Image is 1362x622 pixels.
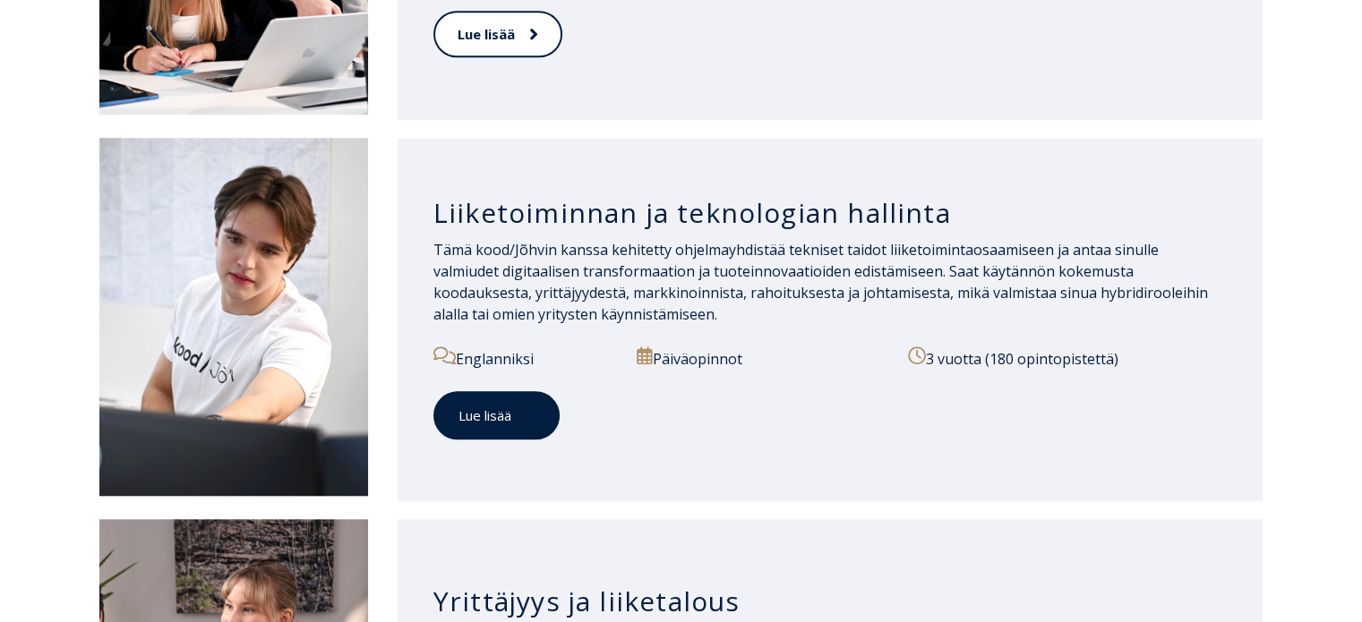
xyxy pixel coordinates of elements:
font: 3 vuotta (180 opintopistettä) [926,349,1118,369]
font: Lue lisää [458,406,511,424]
font: Lue lisää [458,25,515,43]
font: Yrittäjyys ja liiketalous [433,583,741,619]
a: Lue lisää [433,11,562,58]
font: Tämä kood/Jõhvin kanssa kehitetty ohjelma [433,240,729,260]
img: Liiketoiminnan ja teknologian hallinta [99,138,368,496]
font: Liiketoiminnan ja teknologian hallinta [433,194,951,231]
font: Päiväopinnot [653,349,742,369]
font: yhdistää tekniset taidot liiketoimintaosaamiseen ja antaa sinulle valmiudet digitaalisen transfor... [433,240,1208,324]
a: Lue lisää [433,391,560,440]
font: Englanniksi [456,349,534,369]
